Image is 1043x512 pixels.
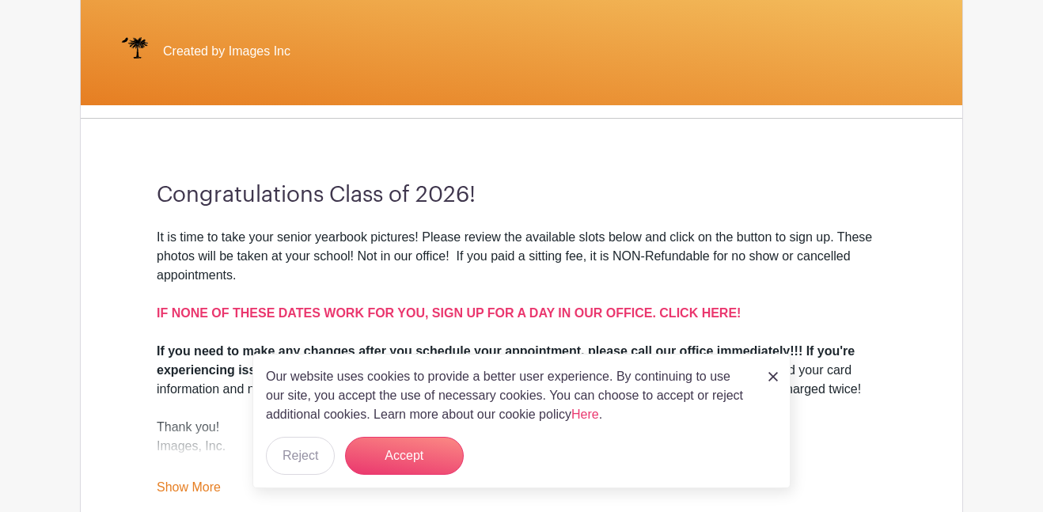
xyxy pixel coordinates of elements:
[266,367,752,424] p: Our website uses cookies to provide a better user experience. By continuing to use our site, you ...
[345,437,464,475] button: Accept
[157,228,886,342] div: It is time to take your senior yearbook pictures! Please review the available slots below and cli...
[157,342,886,399] div: If you've already entered your card information and notice a delay in processing, —give us a call...
[157,182,886,209] h3: Congratulations Class of 2026!
[157,418,886,437] div: Thank you!
[157,306,741,320] a: IF NONE OF THESE DATES WORK FOR YOU, SIGN UP FOR A DAY IN OUR OFFICE. CLICK HERE!
[571,408,599,421] a: Here
[157,480,221,500] a: Show More
[266,437,335,475] button: Reject
[768,372,778,381] img: close_button-5f87c8562297e5c2d7936805f587ecaba9071eb48480494691a3f1689db116b3.svg
[157,458,258,472] a: [DOMAIN_NAME]
[163,42,290,61] span: Created by Images Inc
[119,36,150,67] img: IMAGES%20logo%20transparenT%20PNG%20s.png
[157,437,886,475] div: Images, Inc.
[157,344,855,377] strong: If you need to make any changes after you schedule your appointment, please call our office immed...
